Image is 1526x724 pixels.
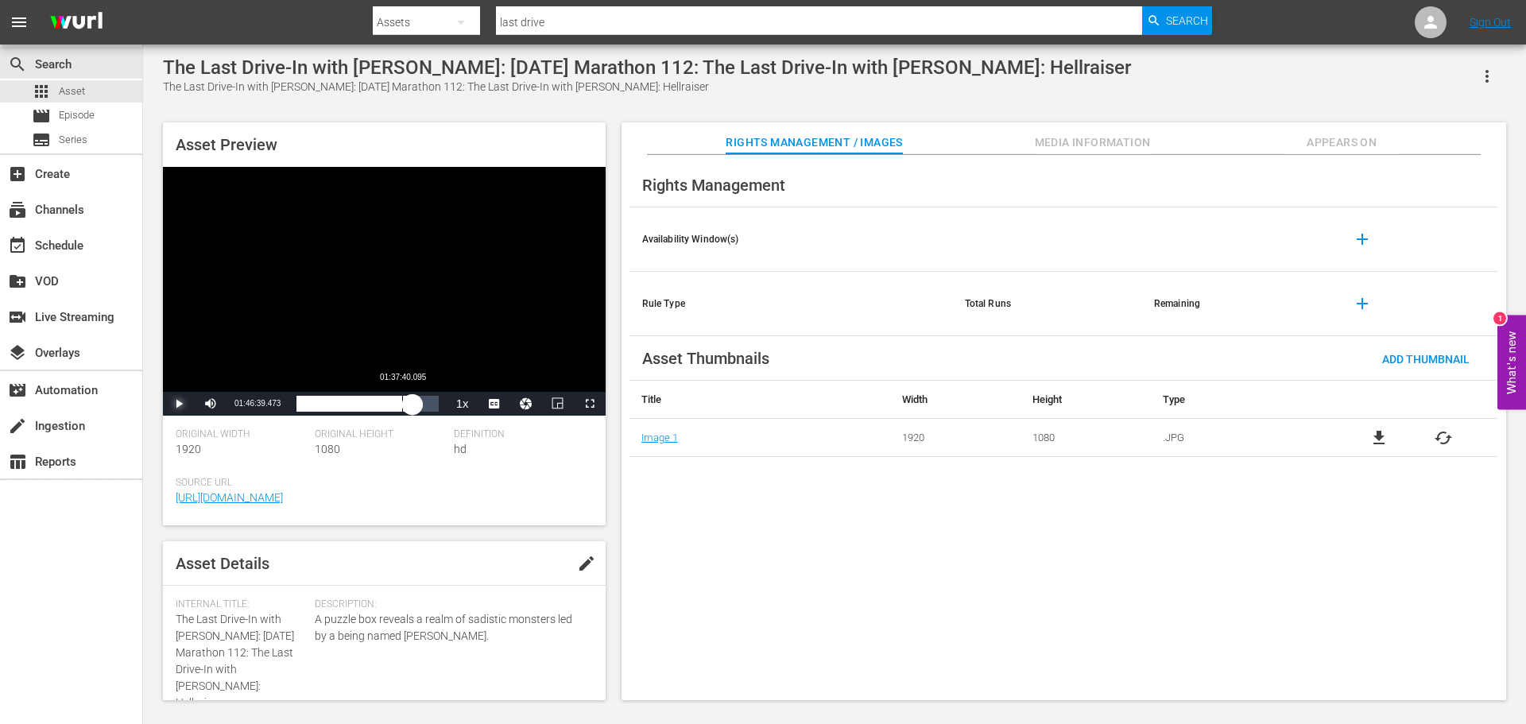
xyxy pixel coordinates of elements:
button: cached [1434,428,1453,447]
button: edit [567,544,606,583]
span: Rights Management [642,176,785,195]
button: Play [163,392,195,416]
span: Source Url [176,477,585,490]
span: Description: [315,598,585,611]
button: Jump To Time [510,392,542,416]
div: 1 [1493,312,1506,324]
span: Asset Thumbnails [642,349,769,368]
a: file_download [1369,428,1389,447]
button: Search [1142,6,1212,35]
span: 1080 [315,443,340,455]
span: Original Width [176,428,307,441]
span: Channels [8,200,27,219]
span: Internal Title: [176,598,307,611]
a: Image 1 [641,432,678,443]
th: Width [890,381,1021,419]
img: ans4CAIJ8jUAAAAAAAAAAAAAAAAAAAAAAAAgQb4GAAAAAAAAAAAAAAAAAAAAAAAAJMjXAAAAAAAAAAAAAAAAAAAAAAAAgAT5G... [38,4,114,41]
span: Automation [8,381,27,400]
span: Create [8,165,27,184]
span: add [1353,230,1372,249]
th: Total Runs [952,272,1141,336]
a: Sign Out [1470,16,1511,29]
span: 1920 [176,443,201,455]
th: Title [629,381,890,419]
span: Search [1166,6,1208,35]
span: add [1353,294,1372,313]
button: Picture-in-Picture [542,392,574,416]
button: Captions [478,392,510,416]
div: Video Player [163,167,606,416]
span: Add Thumbnail [1369,353,1482,366]
th: Remaining [1141,272,1330,336]
th: Availability Window(s) [629,207,952,272]
th: Type [1151,381,1325,419]
span: VOD [8,272,27,291]
span: Rights Management / Images [726,133,902,153]
div: The Last Drive-In with [PERSON_NAME]: [DATE] Marathon 112: The Last Drive-In with [PERSON_NAME]: ... [163,56,1131,79]
span: Appears On [1282,133,1401,153]
a: [URL][DOMAIN_NAME] [176,491,283,504]
span: Ingestion [8,416,27,436]
span: Reports [8,452,27,471]
button: add [1343,220,1381,258]
span: Asset [32,82,51,101]
span: Series [59,132,87,148]
div: Progress Bar [296,396,438,412]
span: Schedule [8,236,27,255]
span: hd [454,443,467,455]
span: Overlays [8,343,27,362]
span: Search [8,55,27,74]
span: Episode [32,106,51,126]
button: Mute [195,392,227,416]
th: Rule Type [629,272,952,336]
span: The Last Drive-In with [PERSON_NAME]: [DATE] Marathon 112: The Last Drive-In with [PERSON_NAME]: ... [176,613,294,709]
span: Episode [59,107,95,123]
span: Asset [59,83,85,99]
span: Live Streaming [8,308,27,327]
span: Asset Details [176,554,269,573]
button: Playback Rate [447,392,478,416]
button: Add Thumbnail [1369,344,1482,373]
div: The Last Drive-In with [PERSON_NAME]: [DATE] Marathon 112: The Last Drive-In with [PERSON_NAME]: ... [163,79,1131,95]
span: menu [10,13,29,32]
button: Open Feedback Widget [1497,315,1526,409]
span: Definition [454,428,585,441]
button: Fullscreen [574,392,606,416]
td: .JPG [1151,419,1325,457]
span: A puzzle box reveals a realm of sadistic monsters led by a being named [PERSON_NAME]. [315,611,585,645]
span: edit [577,554,596,573]
span: Asset Preview [176,135,277,154]
span: 01:46:39.473 [234,399,281,408]
td: 1920 [890,419,1021,457]
td: 1080 [1021,419,1151,457]
button: add [1343,285,1381,323]
span: Series [32,130,51,149]
span: Media Information [1033,133,1152,153]
th: Height [1021,381,1151,419]
span: Original Height [315,428,446,441]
